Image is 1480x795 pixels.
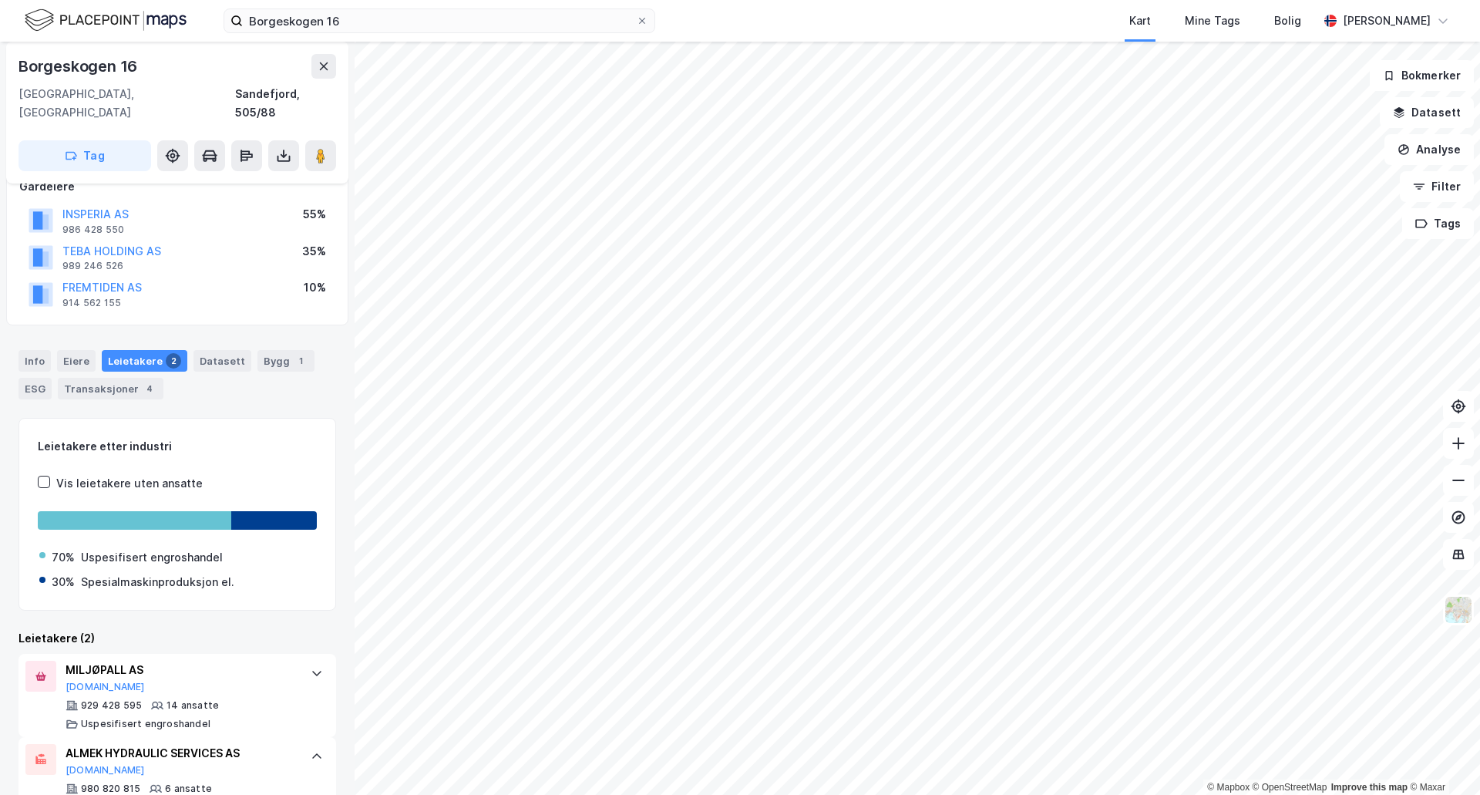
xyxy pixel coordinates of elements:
[303,205,326,224] div: 55%
[81,548,223,567] div: Uspesifisert engroshandel
[18,350,51,372] div: Info
[1129,12,1151,30] div: Kart
[1403,721,1480,795] iframe: Chat Widget
[1403,721,1480,795] div: Kontrollprogram for chat
[81,573,234,591] div: Spesialmaskinproduksjon el.
[1343,12,1431,30] div: [PERSON_NAME]
[1253,782,1327,793] a: OpenStreetMap
[66,744,295,763] div: ALMEK HYDRAULIC SERVICES AS
[18,85,235,122] div: [GEOGRAPHIC_DATA], [GEOGRAPHIC_DATA]
[166,699,219,712] div: 14 ansatte
[66,661,295,679] div: MILJØPALL AS
[57,350,96,372] div: Eiere
[1207,782,1250,793] a: Mapbox
[1331,782,1408,793] a: Improve this map
[52,548,75,567] div: 70%
[52,573,75,591] div: 30%
[243,9,636,32] input: Søk på adresse, matrikkel, gårdeiere, leietakere eller personer
[62,224,124,236] div: 986 428 550
[102,350,187,372] div: Leietakere
[56,474,203,493] div: Vis leietakere uten ansatte
[1274,12,1301,30] div: Bolig
[1384,134,1474,165] button: Analyse
[235,85,336,122] div: Sandefjord, 505/88
[304,278,326,297] div: 10%
[58,378,163,399] div: Transaksjoner
[165,783,212,795] div: 6 ansatte
[18,140,151,171] button: Tag
[193,350,251,372] div: Datasett
[62,297,121,309] div: 914 562 155
[25,7,187,34] img: logo.f888ab2527a4732fd821a326f86c7f29.svg
[66,764,145,776] button: [DOMAIN_NAME]
[293,353,308,369] div: 1
[81,718,210,730] div: Uspesifisert engroshandel
[66,681,145,693] button: [DOMAIN_NAME]
[18,629,336,648] div: Leietakere (2)
[81,699,142,712] div: 929 428 595
[1444,595,1473,625] img: Z
[1185,12,1240,30] div: Mine Tags
[38,437,317,456] div: Leietakere etter industri
[81,783,140,795] div: 980 820 815
[1402,208,1474,239] button: Tags
[18,54,140,79] div: Borgeskogen 16
[18,378,52,399] div: ESG
[142,381,157,396] div: 4
[62,260,123,272] div: 989 246 526
[166,353,181,369] div: 2
[302,242,326,261] div: 35%
[1370,60,1474,91] button: Bokmerker
[19,177,335,196] div: Gårdeiere
[1380,97,1474,128] button: Datasett
[1400,171,1474,202] button: Filter
[257,350,314,372] div: Bygg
